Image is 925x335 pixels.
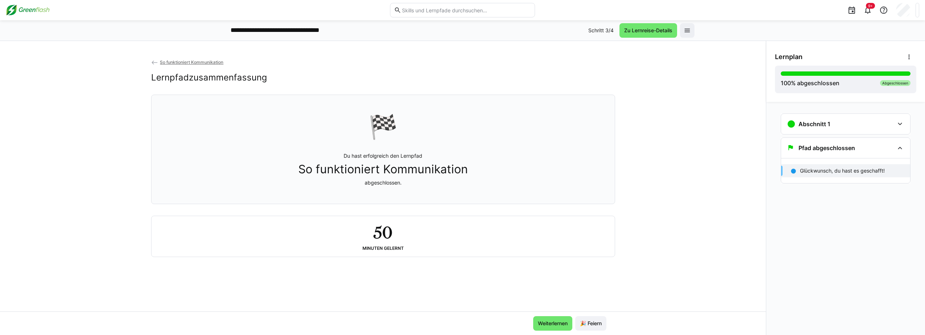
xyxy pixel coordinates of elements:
[373,222,392,243] h2: 50
[781,79,839,87] div: % abgeschlossen
[799,120,830,128] h3: Abschnitt 1
[868,4,873,8] span: 9+
[537,320,569,327] span: Weiterlernen
[298,162,468,176] span: So funktioniert Kommunikation
[619,23,677,38] button: Zu Lernreise-Details
[623,27,673,34] span: Zu Lernreise-Details
[533,316,572,331] button: Weiterlernen
[575,316,606,331] button: 🎉 Feiern
[799,144,855,152] h3: Pfad abgeschlossen
[781,79,791,87] span: 100
[160,59,223,65] span: So funktioniert Kommunikation
[298,152,468,186] p: Du hast erfolgreich den Lernpfad abgeschlossen.
[362,246,404,251] div: Minuten gelernt
[880,80,911,86] div: Abgeschlossen
[579,320,603,327] span: 🎉 Feiern
[800,167,885,174] p: Glückwunsch, du hast es geschafft!
[775,53,802,61] span: Lernplan
[369,112,398,141] div: 🏁
[151,72,267,83] h2: Lernpfadzusammenfassung
[401,7,531,13] input: Skills und Lernpfade durchsuchen…
[151,59,224,65] a: So funktioniert Kommunikation
[588,27,614,34] p: Schritt 3/4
